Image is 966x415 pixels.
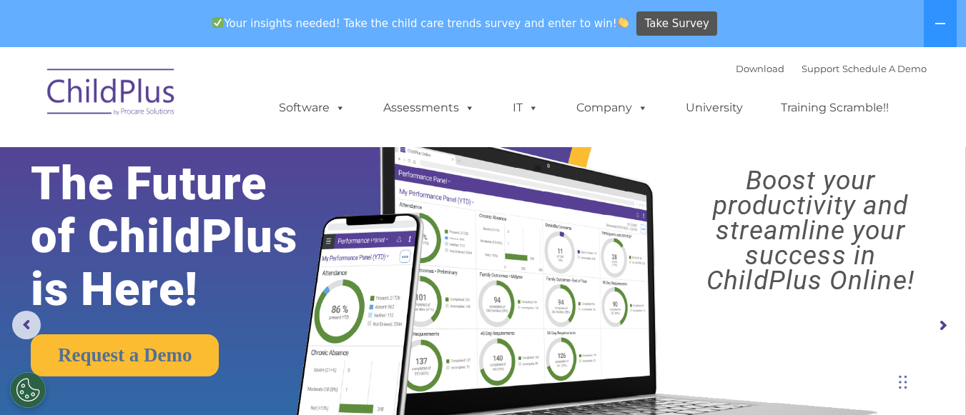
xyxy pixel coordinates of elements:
[498,94,553,122] a: IT
[899,361,907,404] div: Drag
[31,334,219,376] a: Request a Demo
[645,11,709,36] span: Take Survey
[842,63,927,74] a: Schedule A Demo
[40,59,183,130] img: ChildPlus by Procare Solutions
[802,63,839,74] a: Support
[562,94,662,122] a: Company
[767,94,903,122] a: Training Scramble!!
[10,372,46,408] button: Cookies Settings
[212,17,223,28] img: ✅
[671,94,757,122] a: University
[732,261,966,415] iframe: Chat Widget
[199,94,242,105] span: Last name
[369,94,489,122] a: Assessments
[31,157,339,316] rs-layer: The Future of ChildPlus is Here!
[207,9,635,37] span: Your insights needed! Take the child care trends survey and enter to win!
[265,94,360,122] a: Software
[667,168,954,293] rs-layer: Boost your productivity and streamline your success in ChildPlus Online!
[736,63,784,74] a: Download
[618,17,629,28] img: 👏
[736,63,927,74] font: |
[636,11,717,36] a: Take Survey
[199,153,260,164] span: Phone number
